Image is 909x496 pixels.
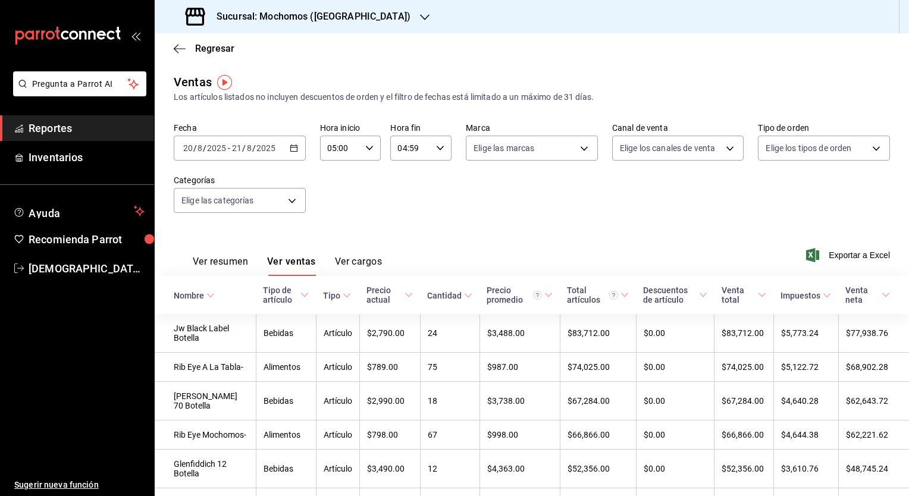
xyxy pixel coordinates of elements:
input: -- [246,143,252,153]
td: $987.00 [479,353,560,382]
div: Impuestos [781,291,820,300]
button: Exportar a Excel [808,248,890,262]
td: $48,745.24 [838,450,909,488]
div: navigation tabs [193,256,382,276]
img: Tooltip marker [217,75,232,90]
td: Rib Eye Mochomos- [155,420,256,450]
span: Sugerir nueva función [14,479,145,491]
td: $2,790.00 [359,314,420,353]
td: 67 [420,420,479,450]
td: Bebidas [256,450,316,488]
td: $83,712.00 [560,314,636,353]
label: Fecha [174,124,306,132]
span: Tipo de artículo [263,285,309,304]
span: - [228,143,230,153]
td: Alimentos [256,420,316,450]
td: $2,990.00 [359,382,420,420]
div: Venta neta [845,285,879,304]
button: Ver ventas [267,256,316,276]
td: Artículo [316,420,359,450]
td: Glenfiddich 12 Botella [155,450,256,488]
span: / [242,143,246,153]
span: Elige los canales de venta [620,142,715,154]
td: Artículo [316,353,359,382]
span: / [203,143,206,153]
td: $0.00 [636,420,714,450]
td: $52,356.00 [714,450,773,488]
td: Jw Black Label Botella [155,314,256,353]
td: $0.00 [636,353,714,382]
td: $68,902.28 [838,353,909,382]
td: $0.00 [636,382,714,420]
td: $0.00 [636,450,714,488]
a: Pregunta a Parrot AI [8,86,146,99]
td: $3,488.00 [479,314,560,353]
td: $74,025.00 [714,353,773,382]
button: Regresar [174,43,234,54]
span: Elige las marcas [474,142,534,154]
span: Venta total [722,285,766,304]
input: ---- [206,143,227,153]
td: $67,284.00 [560,382,636,420]
td: $5,773.24 [773,314,838,353]
span: Venta neta [845,285,890,304]
span: Total artículos [567,285,629,304]
td: 18 [420,382,479,420]
span: Precio promedio [487,285,553,304]
td: $3,610.76 [773,450,838,488]
span: Tipo [323,291,351,300]
div: Total artículos [567,285,618,304]
h3: Sucursal: Mochomos ([GEOGRAPHIC_DATA]) [207,10,410,24]
span: Regresar [195,43,234,54]
span: Pregunta a Parrot AI [32,78,128,90]
span: Elige las categorías [181,194,254,206]
svg: Precio promedio = Total artículos / cantidad [533,291,542,300]
td: $74,025.00 [560,353,636,382]
td: [PERSON_NAME] 70 Botella [155,382,256,420]
label: Marca [466,124,598,132]
td: $4,363.00 [479,450,560,488]
td: $3,490.00 [359,450,420,488]
span: Nombre [174,291,215,300]
td: $3,738.00 [479,382,560,420]
button: open_drawer_menu [131,31,140,40]
button: Ver cargos [335,256,383,276]
td: $66,866.00 [560,420,636,450]
td: Bebidas [256,382,316,420]
td: $5,122.72 [773,353,838,382]
span: Inventarios [29,149,145,165]
td: Bebidas [256,314,316,353]
td: 12 [420,450,479,488]
td: Artículo [316,314,359,353]
label: Canal de venta [612,124,744,132]
div: Venta total [722,285,756,304]
div: Precio promedio [487,285,542,304]
span: Descuentos de artículo [643,285,707,304]
label: Tipo de orden [758,124,890,132]
td: Alimentos [256,353,316,382]
label: Hora fin [390,124,452,132]
td: $62,221.62 [838,420,909,450]
div: Los artículos listados no incluyen descuentos de orden y el filtro de fechas está limitado a un m... [174,91,890,103]
td: $798.00 [359,420,420,450]
td: $4,640.28 [773,382,838,420]
td: 24 [420,314,479,353]
label: Hora inicio [320,124,381,132]
td: $77,938.76 [838,314,909,353]
span: Impuestos [781,291,831,300]
span: Recomienda Parrot [29,231,145,247]
td: $52,356.00 [560,450,636,488]
input: -- [231,143,242,153]
input: -- [197,143,203,153]
div: Tipo [323,291,340,300]
label: Categorías [174,176,306,184]
td: Rib Eye A La Tabla- [155,353,256,382]
td: $62,643.72 [838,382,909,420]
button: Pregunta a Parrot AI [13,71,146,96]
span: Ayuda [29,204,129,218]
span: Cantidad [427,291,472,300]
input: ---- [256,143,276,153]
td: $0.00 [636,314,714,353]
div: Nombre [174,291,204,300]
